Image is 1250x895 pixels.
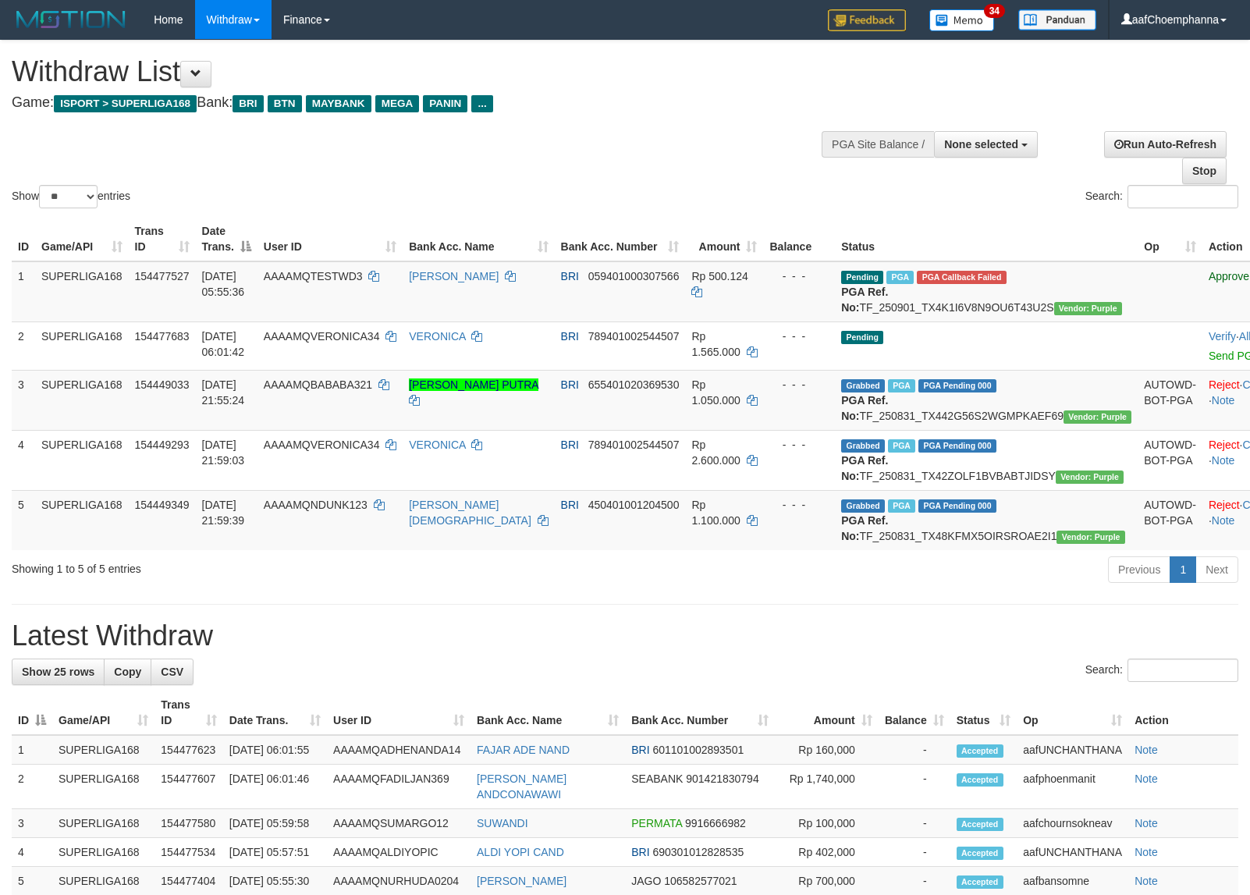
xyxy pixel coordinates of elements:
div: - - - [769,377,829,392]
span: Copy 106582577021 to clipboard [664,875,737,887]
span: Copy 789401002544507 to clipboard [588,439,680,451]
td: 1 [12,735,52,765]
td: 154477534 [154,838,223,867]
span: 34 [984,4,1005,18]
td: [DATE] 06:01:55 [223,735,327,765]
span: Accepted [957,875,1003,889]
span: Copy 690301012828535 to clipboard [652,846,744,858]
span: AAAAMQTESTWD3 [264,270,363,282]
td: SUPERLIGA168 [35,490,129,550]
span: AAAAMQBABABA321 [264,378,372,391]
td: AAAAMQFADILJAN369 [327,765,471,809]
td: - [879,809,950,838]
img: Button%20Memo.svg [929,9,995,31]
th: Amount: activate to sort column ascending [775,691,879,735]
td: SUPERLIGA168 [52,838,154,867]
th: Game/API: activate to sort column ascending [52,691,154,735]
td: AUTOWD-BOT-PGA [1138,370,1202,430]
a: SUWANDI [477,817,528,829]
span: SEABANK [631,772,683,785]
span: BRI [561,378,579,391]
th: User ID: activate to sort column ascending [257,217,403,261]
a: Note [1135,772,1158,785]
td: aafchournsokneav [1017,809,1128,838]
div: - - - [769,497,829,513]
a: Copy [104,659,151,685]
a: Show 25 rows [12,659,105,685]
a: Run Auto-Refresh [1104,131,1227,158]
th: Status: activate to sort column ascending [950,691,1017,735]
span: Grabbed [841,379,885,392]
span: BTN [268,95,302,112]
th: Bank Acc. Number: activate to sort column ascending [555,217,686,261]
td: TF_250831_TX42ZOLF1BVBABTJIDSY [835,430,1138,490]
span: 154449349 [135,499,190,511]
select: Showentries [39,185,98,208]
span: Vendor URL: https://trx4.1velocity.biz [1054,302,1122,315]
a: FAJAR ADE NAND [477,744,570,756]
td: SUPERLIGA168 [52,735,154,765]
span: [DATE] 21:59:03 [202,439,245,467]
span: Copy 059401000307566 to clipboard [588,270,680,282]
span: AAAAMQVERONICA34 [264,439,380,451]
img: panduan.png [1018,9,1096,30]
span: ... [471,95,492,112]
span: Copy 655401020369530 to clipboard [588,378,680,391]
a: Reject [1209,499,1240,511]
span: [DATE] 21:55:24 [202,378,245,407]
span: BRI [561,439,579,451]
td: Rp 1,740,000 [775,765,879,809]
span: BRI [233,95,263,112]
td: 4 [12,430,35,490]
span: 154477683 [135,330,190,343]
span: Grabbed [841,499,885,513]
label: Search: [1085,659,1238,682]
span: Accepted [957,847,1003,860]
img: Feedback.jpg [828,9,906,31]
span: BRI [631,846,649,858]
span: 154449033 [135,378,190,391]
span: PERMATA [631,817,682,829]
a: Approve [1209,270,1249,282]
a: [PERSON_NAME] ANDCONAWAWI [477,772,566,801]
a: ALDI YOPI CAND [477,846,564,858]
a: Reject [1209,378,1240,391]
td: AUTOWD-BOT-PGA [1138,430,1202,490]
td: aafphoenmanit [1017,765,1128,809]
td: SUPERLIGA168 [52,765,154,809]
td: 3 [12,809,52,838]
input: Search: [1127,659,1238,682]
span: Rp 500.124 [691,270,748,282]
span: BRI [561,270,579,282]
span: Copy 789401002544507 to clipboard [588,330,680,343]
span: [DATE] 05:55:36 [202,270,245,298]
h1: Latest Withdraw [12,620,1238,652]
td: AAAAMQALDIYOPIC [327,838,471,867]
span: PGA Pending [918,439,996,453]
td: Rp 402,000 [775,838,879,867]
span: Show 25 rows [22,666,94,678]
a: CSV [151,659,194,685]
th: ID: activate to sort column descending [12,691,52,735]
span: Vendor URL: https://trx4.1velocity.biz [1056,471,1124,484]
td: 3 [12,370,35,430]
td: 154477607 [154,765,223,809]
b: PGA Ref. No: [841,394,888,422]
th: ID [12,217,35,261]
td: SUPERLIGA168 [52,809,154,838]
a: Note [1212,514,1235,527]
th: Date Trans.: activate to sort column ascending [223,691,327,735]
span: Copy 450401001204500 to clipboard [588,499,680,511]
span: None selected [944,138,1018,151]
td: 154477623 [154,735,223,765]
span: ISPORT > SUPERLIGA168 [54,95,197,112]
td: - [879,838,950,867]
img: MOTION_logo.png [12,8,130,31]
b: PGA Ref. No: [841,286,888,314]
span: [DATE] 06:01:42 [202,330,245,358]
td: [DATE] 06:01:46 [223,765,327,809]
span: Rp 1.565.000 [691,330,740,358]
a: [PERSON_NAME] PUTRA [409,378,538,391]
td: [DATE] 05:59:58 [223,809,327,838]
span: JAGO [631,875,661,887]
